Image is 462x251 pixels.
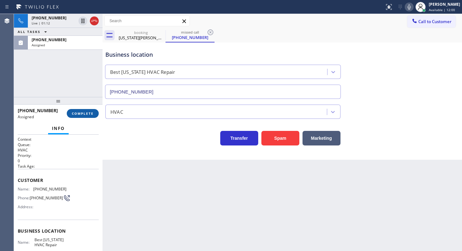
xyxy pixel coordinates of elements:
[32,37,66,42] span: [PHONE_NUMBER]
[90,16,99,25] button: Hang up
[166,28,214,42] div: (469) 677-7780
[105,16,190,26] input: Search
[18,142,99,147] h2: Queue:
[117,30,165,35] div: booking
[18,158,99,164] p: 0
[117,28,165,42] div: Georgia Collins
[405,3,414,11] button: Mute
[52,125,65,131] span: Info
[407,16,456,28] button: Call to Customer
[18,228,99,234] span: Business location
[110,68,175,76] div: Best [US_STATE] HVAC Repair
[105,50,340,59] div: Business location
[110,108,123,115] div: HVAC
[14,28,53,35] button: ALL TASKS
[18,107,58,113] span: [PHONE_NUMBER]
[18,153,99,158] h2: Priority:
[18,137,99,142] h1: Context
[166,30,214,35] div: missed call
[303,131,340,145] button: Marketing
[72,111,94,116] span: COMPLETE
[166,35,214,40] div: [PHONE_NUMBER]
[429,8,455,12] span: Available | 12:00
[117,35,165,41] div: [US_STATE][PERSON_NAME]
[78,16,87,25] button: Hold Customer
[105,85,341,99] input: Phone Number
[18,164,99,169] h2: Task Age:
[18,196,30,200] span: Phone:
[18,177,99,183] span: Customer
[32,15,66,21] span: [PHONE_NUMBER]
[67,109,99,118] button: COMPLETE
[18,204,34,209] span: Address:
[34,237,66,247] span: Best [US_STATE] HVAC Repair
[18,147,99,153] p: HVAC
[48,122,69,135] button: Info
[32,21,50,25] span: Live | 01:12
[18,114,34,119] span: Assigned
[30,196,63,200] span: [PHONE_NUMBER]
[32,43,45,47] span: Assigned
[33,187,66,191] span: [PHONE_NUMBER]
[429,2,460,7] div: [PERSON_NAME]
[18,187,33,191] span: Name:
[418,19,452,24] span: Call to Customer
[18,240,34,245] span: Name:
[220,131,258,145] button: Transfer
[261,131,299,145] button: Spam
[18,29,41,34] span: ALL TASKS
